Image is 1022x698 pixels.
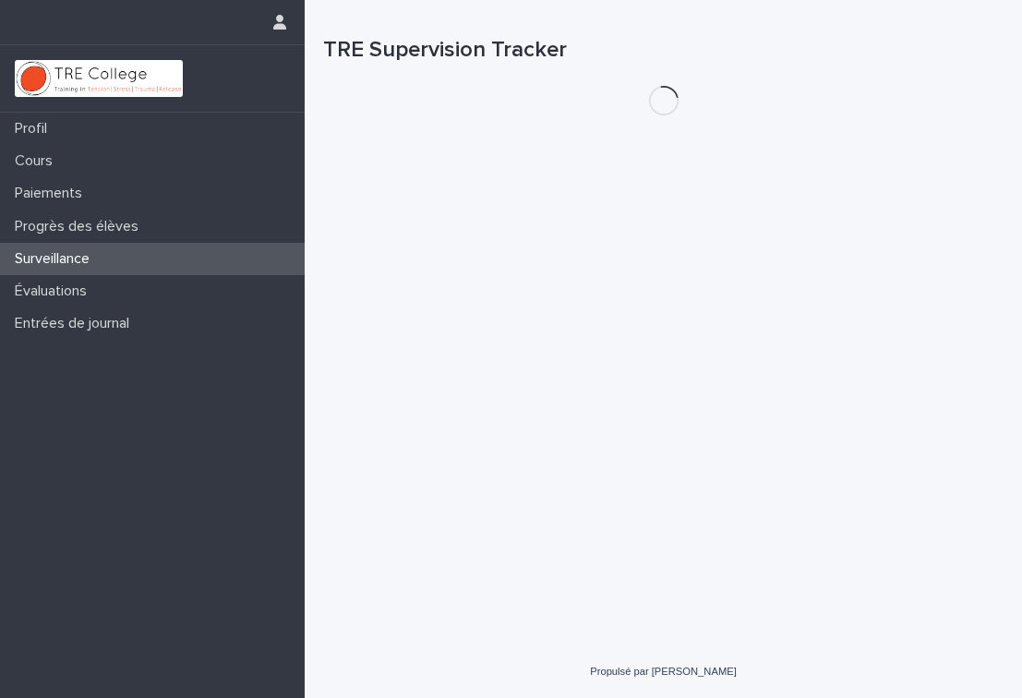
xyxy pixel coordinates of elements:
[15,316,129,331] font: Entrées de journal
[15,219,138,234] font: Progrès des élèves
[15,121,47,136] font: Profil
[15,60,183,97] img: L01RLPSrRaOWR30Oqb5K
[15,186,82,200] font: Paiements
[15,153,53,168] font: Cours
[590,666,737,677] a: Propulsé par [PERSON_NAME]
[15,283,87,298] font: Évaluations
[323,37,1004,64] h1: TRE Supervision Tracker
[15,251,90,266] font: Surveillance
